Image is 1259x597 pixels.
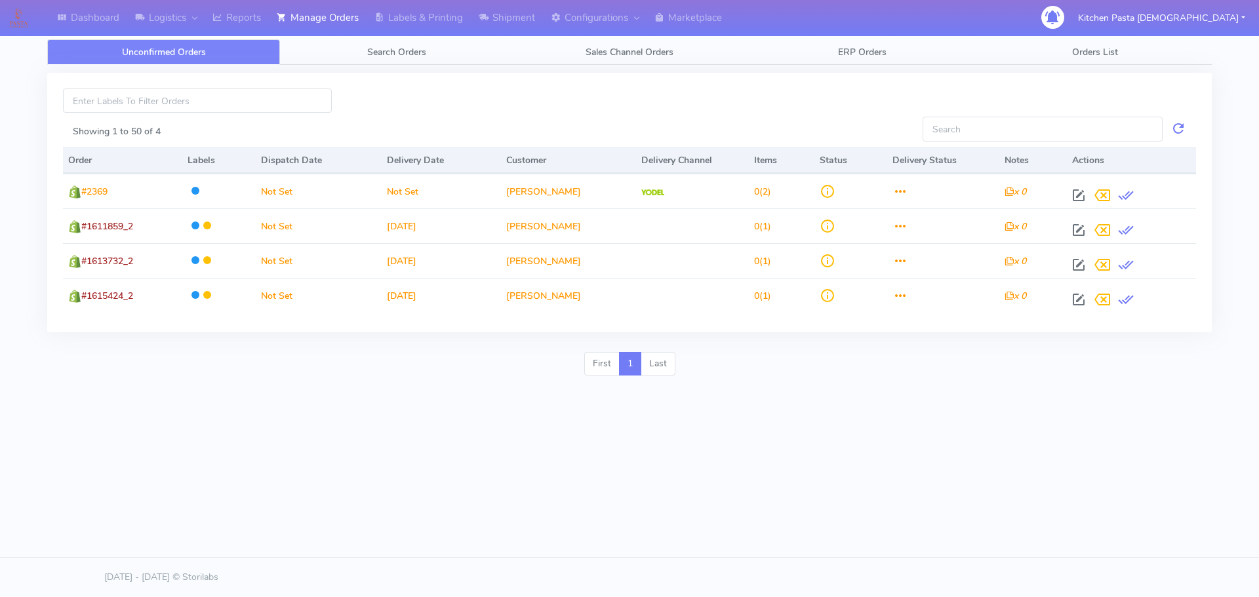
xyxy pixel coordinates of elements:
span: #2369 [81,185,108,198]
span: 0 [754,290,759,302]
span: #1615424_2 [81,290,133,302]
span: #1613732_2 [81,255,133,267]
td: [PERSON_NAME] [501,208,636,243]
td: Not Set [256,278,382,313]
span: (1) [754,255,771,267]
ul: Tabs [47,39,1212,65]
span: Orders List [1072,46,1118,58]
th: Actions [1067,147,1196,174]
th: Delivery Status [887,147,999,174]
input: Enter Labels To Filter Orders [63,88,332,113]
span: (1) [754,220,771,233]
td: Not Set [382,174,501,208]
th: Delivery Date [382,147,501,174]
span: 0 [754,220,759,233]
th: Notes [999,147,1067,174]
span: 0 [754,255,759,267]
span: Search Orders [367,46,426,58]
img: Yodel [641,189,664,196]
th: Order [63,147,182,174]
i: x 0 [1005,220,1026,233]
td: Not Set [256,174,382,208]
i: x 0 [1005,255,1026,267]
i: x 0 [1005,185,1026,198]
span: ERP Orders [838,46,887,58]
span: Sales Channel Orders [586,46,673,58]
span: Unconfirmed Orders [122,46,206,58]
td: [PERSON_NAME] [501,278,636,313]
th: Delivery Channel [636,147,748,174]
i: x 0 [1005,290,1026,302]
input: Search [923,117,1163,141]
span: #1611859_2 [81,220,133,233]
span: (1) [754,290,771,302]
td: [DATE] [382,278,501,313]
span: 0 [754,185,759,198]
th: Labels [182,147,255,174]
button: Kitchen Pasta [DEMOGRAPHIC_DATA] [1068,5,1255,31]
span: (2) [754,185,771,198]
td: Not Set [256,243,382,278]
label: Showing 1 to 50 of 4 [73,125,161,138]
td: [PERSON_NAME] [501,174,636,208]
th: Customer [501,147,636,174]
td: [DATE] [382,208,501,243]
td: [PERSON_NAME] [501,243,636,278]
th: Status [814,147,887,174]
td: Not Set [256,208,382,243]
th: Items [749,147,814,174]
th: Dispatch Date [256,147,382,174]
td: [DATE] [382,243,501,278]
a: 1 [619,352,641,376]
